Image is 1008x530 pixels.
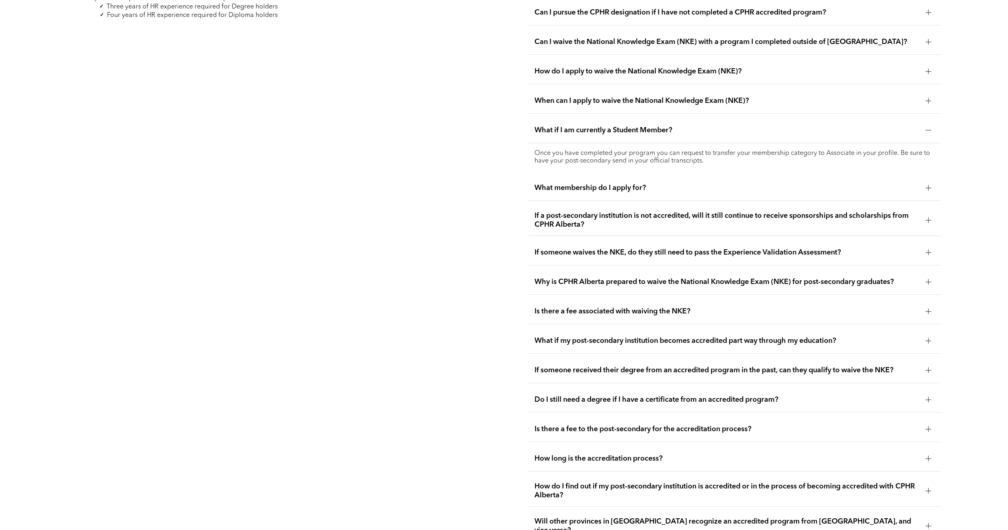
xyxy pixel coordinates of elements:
[534,96,919,105] span: When can I apply to waive the National Knowledge Exam (NKE)?
[534,482,919,500] span: How do I find out if my post-secondary institution is accredited or in the process of becoming ac...
[534,366,919,375] span: If someone received their degree from an accredited program in the past, can they qualify to waiv...
[534,307,919,316] span: Is there a fee associated with waiving the NKE?
[534,67,919,76] span: How do I apply to waive the National Knowledge Exam (NKE)?
[534,211,919,229] span: If a post-secondary institution is not accredited, will it still continue to receive sponsorships...
[534,38,919,46] span: Can I waive the National Knowledge Exam (NKE) with a program I completed outside of [GEOGRAPHIC_D...
[534,336,919,345] span: What if my post-secondary institution becomes accredited part way through my education?
[534,184,919,192] span: What membership do I apply for?
[534,278,919,286] span: Why is CPHR Alberta prepared to waive the National Knowledge Exam (NKE) for post-secondary gradua...
[534,454,919,463] span: How long is the accreditation process?
[534,126,919,135] span: What if I am currently a Student Member?
[107,12,278,19] span: Four years of HR experience required for Diploma holders
[107,4,278,10] span: Three years of HR experience required for Degree holders
[534,150,935,165] p: Once you have completed your program you can request to transfer your membership category to Asso...
[534,425,919,434] span: Is there a fee to the post-secondary for the accreditation process?
[534,248,919,257] span: If someone waives the NKE, do they still need to pass the Experience Validation Assessment?
[534,395,919,404] span: Do I still need a degree if I have a certificate from an accredited program?
[534,8,919,17] span: Can I pursue the CPHR designation if I have not completed a CPHR accredited program?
